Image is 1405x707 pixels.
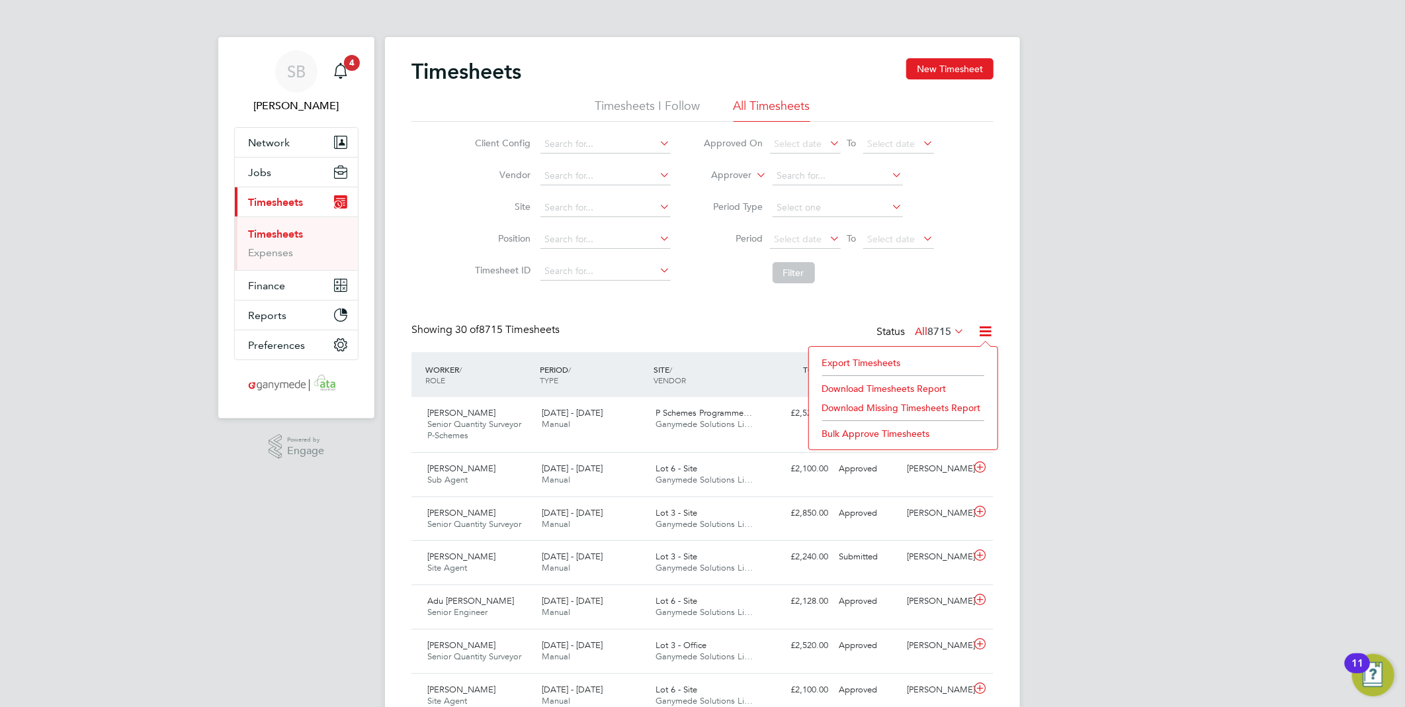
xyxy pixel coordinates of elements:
button: Reports [235,301,358,330]
span: Ganymede Solutions Li… [656,418,753,430]
div: Approved [833,635,902,657]
span: ROLE [425,375,445,385]
span: 8715 [927,325,951,338]
span: [DATE] - [DATE] [542,639,603,651]
label: Client Config [472,137,531,149]
span: Timesheets [248,196,303,209]
li: Download Timesheets Report [816,379,991,398]
div: £2,128.00 [765,590,833,612]
nav: Main navigation [218,37,374,418]
div: Timesheets [235,216,358,270]
span: Jobs [248,166,271,179]
input: Search for... [540,230,671,249]
label: All [915,325,964,338]
div: £2,850.00 [765,502,833,524]
div: £2,100.00 [765,458,833,480]
span: VENDOR [654,375,687,385]
div: Approved [833,590,902,612]
span: Manual [542,651,570,662]
span: Finance [248,279,285,292]
button: Filter [773,262,815,283]
a: Powered byEngage [269,434,325,459]
a: 4 [327,50,354,93]
button: Jobs [235,158,358,187]
span: / [459,364,462,375]
div: [PERSON_NAME] [902,635,971,657]
span: [PERSON_NAME] [427,684,495,695]
span: Ganymede Solutions Li… [656,695,753,706]
div: [PERSON_NAME] [902,458,971,480]
span: Lot 3 - Site [656,507,698,518]
span: [PERSON_NAME] [427,463,495,474]
div: [PERSON_NAME] [902,546,971,568]
span: / [670,364,673,375]
a: SB[PERSON_NAME] [234,50,359,114]
span: Senior Quantity Surveyor [427,651,521,662]
span: Select date [775,233,822,245]
span: Lot 6 - Site [656,595,698,606]
label: Period Type [704,201,763,212]
div: [PERSON_NAME] [902,679,971,701]
span: P Schemes Programme… [656,407,753,418]
img: ganymedesolutions-logo-retina.png [245,373,349,395]
span: Select date [868,233,915,245]
span: Ganymede Solutions Li… [656,651,753,662]
span: Senior Quantity Surveyor P-Schemes [427,418,521,441]
div: SITE [651,357,765,392]
label: Site [472,201,531,212]
div: WORKER [422,357,536,392]
li: Download Missing Timesheets Report [816,399,991,417]
li: All Timesheets [734,98,810,122]
span: Manual [542,606,570,618]
span: Ganymede Solutions Li… [656,518,753,530]
div: Submitted [833,546,902,568]
span: To [843,134,861,152]
div: Approved [833,679,902,701]
label: Approved On [704,137,763,149]
span: Powered by [287,434,324,446]
button: Timesheets [235,187,358,216]
span: [PERSON_NAME] [427,551,495,562]
span: Manual [542,562,570,573]
label: Position [472,232,531,244]
button: Network [235,128,358,157]
span: [PERSON_NAME] [427,407,495,418]
span: Select date [775,138,822,150]
div: 11 [1351,663,1363,681]
button: Preferences [235,330,358,359]
span: [DATE] - [DATE] [542,551,603,562]
a: Go to home page [234,373,359,395]
span: Engage [287,446,324,457]
label: Timesheet ID [472,264,531,276]
span: Preferences [248,339,305,352]
label: Period [704,232,763,244]
li: Timesheets I Follow [595,98,701,122]
span: Ganymede Solutions Li… [656,562,753,573]
span: Ganymede Solutions Li… [656,474,753,485]
span: Reports [248,309,286,322]
li: Bulk Approve Timesheets [816,424,991,443]
span: Site Agent [427,562,467,573]
span: [PERSON_NAME] [427,639,495,651]
div: £2,240.00 [765,546,833,568]
span: [DATE] - [DATE] [542,407,603,418]
h2: Timesheets [411,58,521,85]
span: Ganymede Solutions Li… [656,606,753,618]
span: 4 [344,55,360,71]
input: Search for... [773,167,903,185]
div: [PERSON_NAME] [902,502,971,524]
span: Lot 6 - Site [656,463,698,474]
span: [PERSON_NAME] [427,507,495,518]
button: Finance [235,271,358,300]
span: Network [248,136,290,149]
span: [DATE] - [DATE] [542,595,603,606]
span: To [843,230,861,247]
span: TOTAL [803,364,827,375]
input: Select one [773,199,903,217]
span: [DATE] - [DATE] [542,507,603,518]
input: Search for... [540,167,671,185]
span: Select date [868,138,915,150]
span: Sub Agent [427,474,468,485]
span: Manual [542,518,570,530]
div: Status [876,323,967,342]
